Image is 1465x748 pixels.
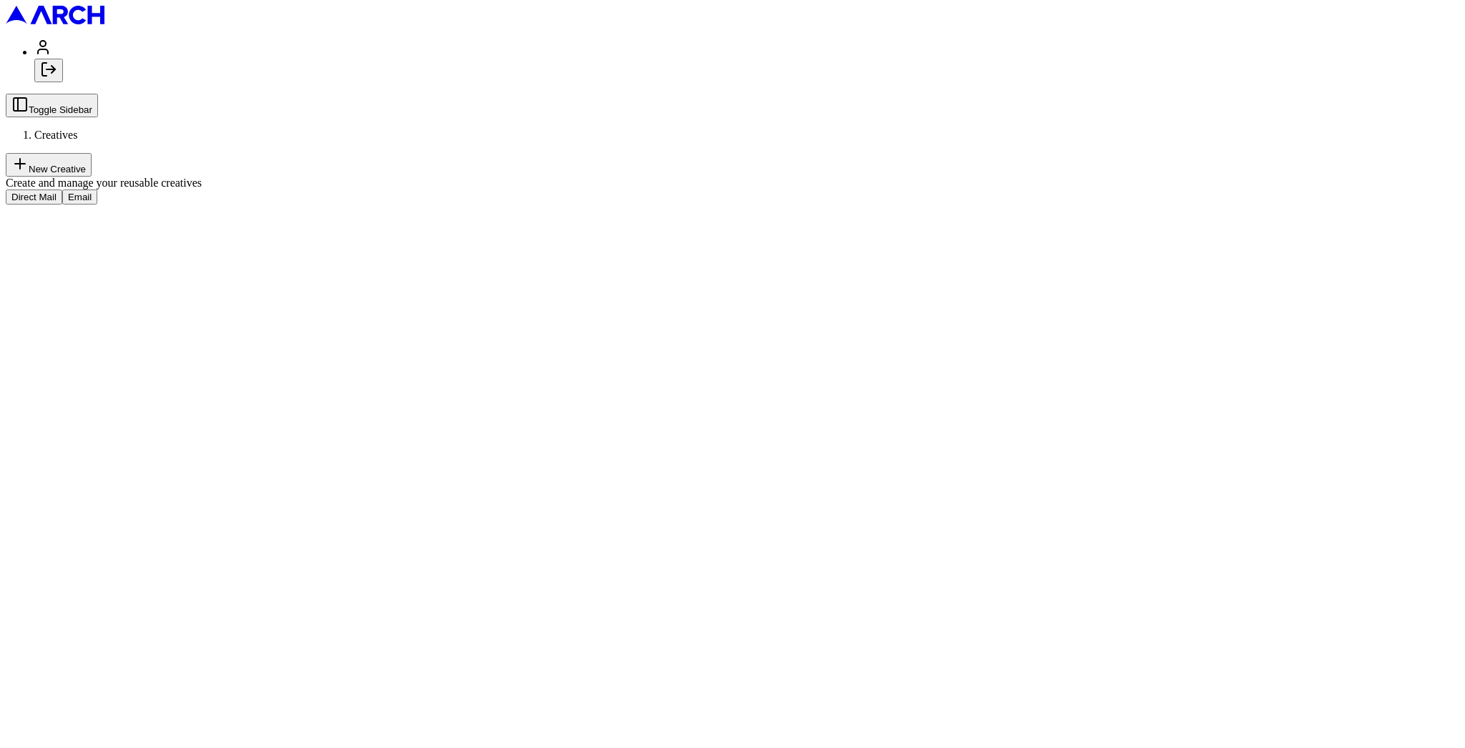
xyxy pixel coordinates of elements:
button: Log out [34,59,63,82]
button: New Creative [6,153,92,177]
button: Direct Mail [6,190,62,205]
span: Toggle Sidebar [29,104,92,115]
div: Create and manage your reusable creatives [6,177,1459,190]
span: Creatives [34,129,77,141]
button: Email [62,190,97,205]
button: Toggle Sidebar [6,94,98,117]
nav: breadcrumb [6,129,1459,142]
